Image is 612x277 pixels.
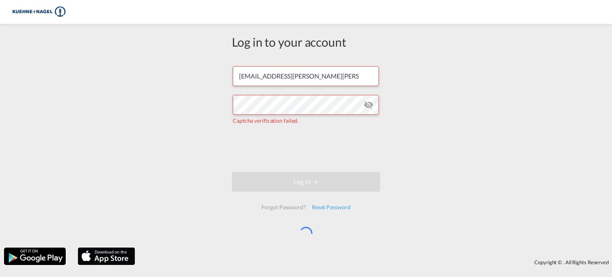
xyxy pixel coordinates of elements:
[245,133,367,164] iframe: reCAPTCHA
[309,200,354,214] div: Reset Password
[233,117,298,124] span: Captcha verification failed.
[232,172,380,192] button: LOGIN
[12,3,66,21] img: 36441310f41511efafde313da40ec4a4.png
[77,247,136,266] img: apple.png
[258,200,308,214] div: Forgot Password?
[232,33,380,50] div: Log in to your account
[233,66,379,86] input: Enter email/phone number
[364,100,373,110] md-icon: icon-eye-off
[139,255,612,269] div: Copyright © . All Rights Reserved
[3,247,67,266] img: google.png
